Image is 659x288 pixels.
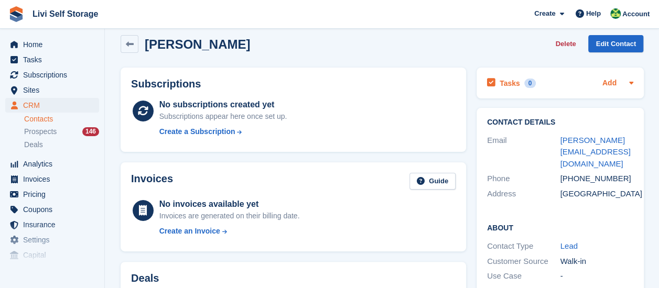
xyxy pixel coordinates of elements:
[588,35,643,52] a: Edit Contact
[23,217,86,232] span: Insurance
[500,79,520,88] h2: Tasks
[602,77,617,90] a: Add
[560,173,633,185] div: [PHONE_NUMBER]
[159,226,220,237] div: Create an Invoice
[560,256,633,268] div: Walk-in
[560,270,633,282] div: -
[487,270,560,282] div: Use Case
[28,5,102,23] a: Livi Self Storage
[23,202,86,217] span: Coupons
[23,248,86,262] span: Capital
[23,232,86,247] span: Settings
[23,83,86,97] span: Sites
[23,68,86,82] span: Subscriptions
[560,241,577,250] a: Lead
[8,6,24,22] img: stora-icon-8386f47178a22dfd0bd8f6a31ec36ba5ce8667c1dd55bd0f319d3a0aa187defe.svg
[409,173,456,190] a: Guide
[159,226,300,237] a: Create an Invoice
[487,118,633,127] h2: Contact Details
[23,187,86,202] span: Pricing
[5,217,99,232] a: menu
[159,98,287,111] div: No subscriptions created yet
[23,37,86,52] span: Home
[524,79,536,88] div: 0
[159,126,235,137] div: Create a Subscription
[5,68,99,82] a: menu
[5,98,99,113] a: menu
[145,37,250,51] h2: [PERSON_NAME]
[487,222,633,232] h2: About
[131,173,173,190] h2: Invoices
[5,37,99,52] a: menu
[24,127,57,137] span: Prospects
[24,139,99,150] a: Deals
[82,127,99,136] div: 146
[5,172,99,186] a: menu
[610,8,621,19] img: Alex Handyside
[131,78,456,90] h2: Subscriptions
[5,202,99,217] a: menu
[23,157,86,171] span: Analytics
[131,272,159,284] h2: Deals
[23,172,86,186] span: Invoices
[487,173,560,185] div: Phone
[586,8,601,19] span: Help
[487,135,560,170] div: Email
[551,35,580,52] button: Delete
[5,187,99,202] a: menu
[24,126,99,137] a: Prospects 146
[159,211,300,221] div: Invoices are generated on their billing date.
[24,140,43,150] span: Deals
[622,9,650,19] span: Account
[159,126,287,137] a: Create a Subscription
[560,136,630,168] a: [PERSON_NAME][EMAIL_ADDRESS][DOMAIN_NAME]
[560,188,633,200] div: [GEOGRAPHIC_DATA]
[5,248,99,262] a: menu
[5,83,99,97] a: menu
[24,114,99,124] a: Contacts
[487,256,560,268] div: Customer Source
[5,52,99,67] a: menu
[159,198,300,211] div: No invoices available yet
[5,157,99,171] a: menu
[23,98,86,113] span: CRM
[23,52,86,67] span: Tasks
[5,232,99,247] a: menu
[159,111,287,122] div: Subscriptions appear here once set up.
[487,240,560,252] div: Contact Type
[487,188,560,200] div: Address
[534,8,555,19] span: Create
